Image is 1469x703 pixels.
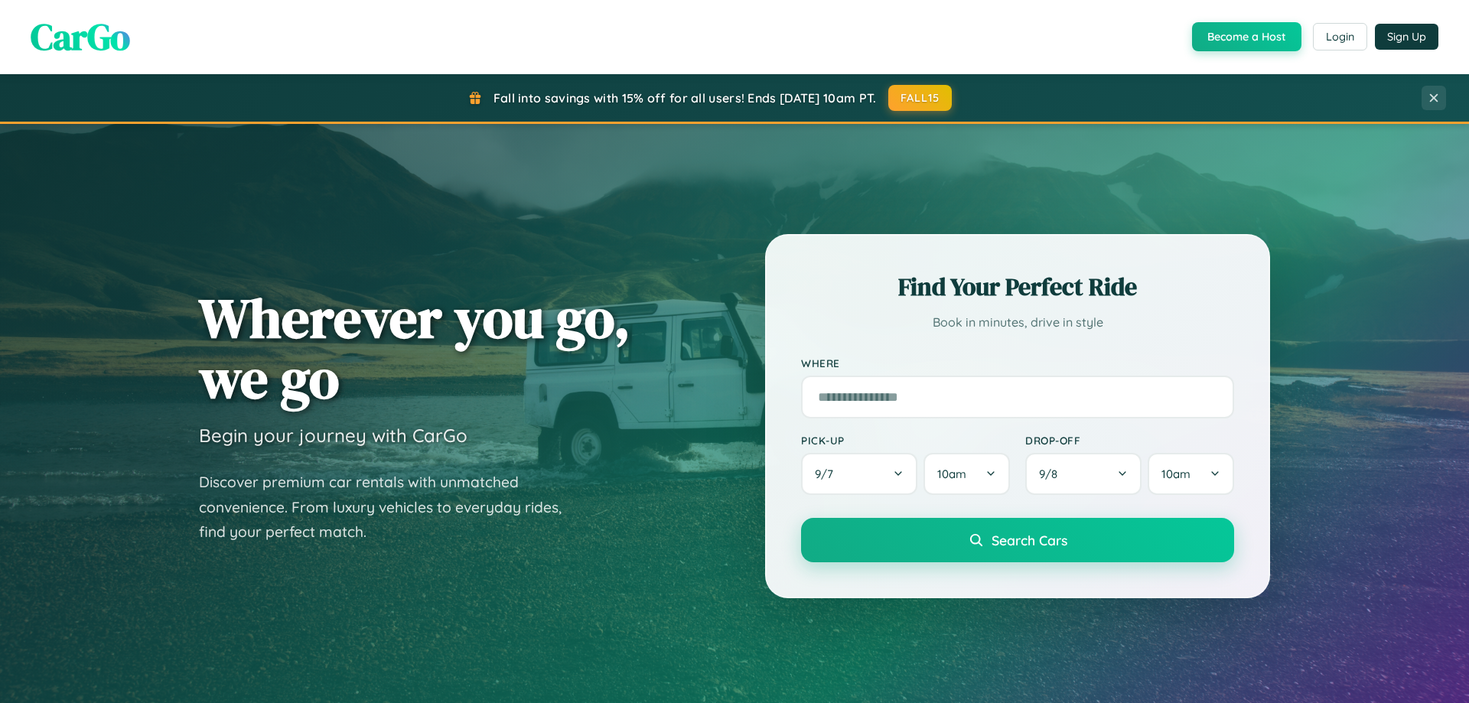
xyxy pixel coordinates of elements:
[1148,453,1234,495] button: 10am
[1375,24,1438,50] button: Sign Up
[888,85,953,111] button: FALL15
[199,470,581,545] p: Discover premium car rentals with unmatched convenience. From luxury vehicles to everyday rides, ...
[199,424,467,447] h3: Begin your journey with CarGo
[801,270,1234,304] h2: Find Your Perfect Ride
[199,288,630,408] h1: Wherever you go, we go
[31,11,130,62] span: CarGo
[923,453,1010,495] button: 10am
[493,90,877,106] span: Fall into savings with 15% off for all users! Ends [DATE] 10am PT.
[1313,23,1367,50] button: Login
[1039,467,1065,481] span: 9 / 8
[801,518,1234,562] button: Search Cars
[1025,453,1142,495] button: 9/8
[1025,434,1234,447] label: Drop-off
[801,311,1234,334] p: Book in minutes, drive in style
[801,434,1010,447] label: Pick-up
[992,532,1067,548] span: Search Cars
[1192,22,1301,51] button: Become a Host
[815,467,841,481] span: 9 / 7
[801,356,1234,369] label: Where
[1161,467,1191,481] span: 10am
[801,453,917,495] button: 9/7
[937,467,966,481] span: 10am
